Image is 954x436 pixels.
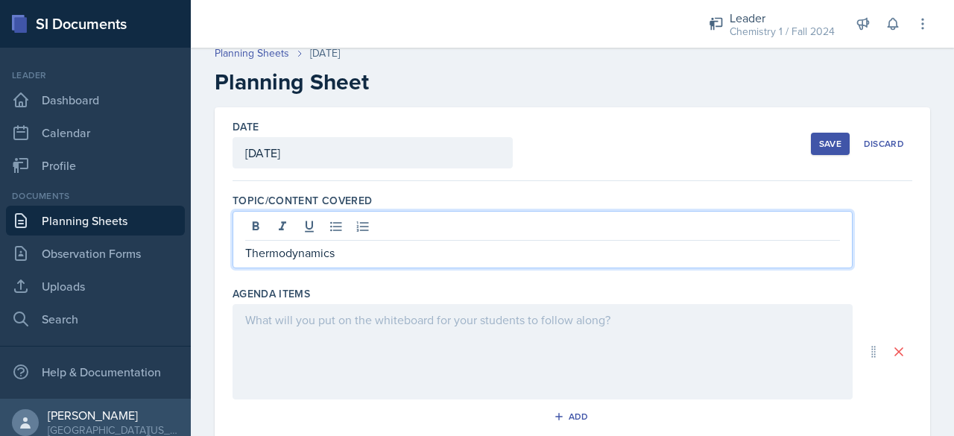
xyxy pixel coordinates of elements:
label: Agenda items [233,286,310,301]
a: Observation Forms [6,238,185,268]
div: Add [557,411,589,423]
div: Leader [730,9,835,27]
div: [DATE] [310,45,340,61]
div: Help & Documentation [6,357,185,387]
a: Calendar [6,118,185,148]
a: Search [6,304,185,334]
a: Profile [6,151,185,180]
button: Add [549,405,597,428]
a: Planning Sheets [215,45,289,61]
div: Chemistry 1 / Fall 2024 [730,24,835,40]
a: Planning Sheets [6,206,185,236]
label: Topic/Content Covered [233,193,372,208]
button: Discard [856,133,912,155]
button: Save [811,133,850,155]
h2: Planning Sheet [215,69,930,95]
div: Save [819,138,841,150]
label: Date [233,119,259,134]
a: Uploads [6,271,185,301]
div: Discard [864,138,904,150]
div: Leader [6,69,185,82]
p: Thermodynamics [245,244,840,262]
a: Dashboard [6,85,185,115]
div: Documents [6,189,185,203]
div: [PERSON_NAME] [48,408,179,423]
